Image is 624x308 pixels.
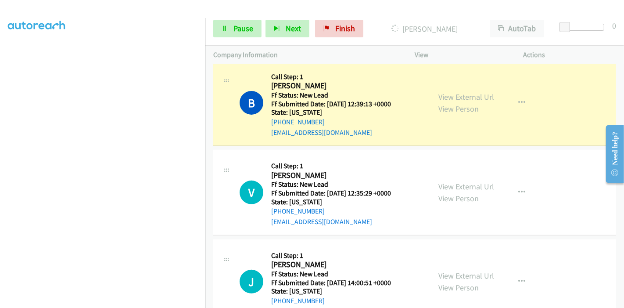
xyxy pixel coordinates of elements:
a: [EMAIL_ADDRESS][DOMAIN_NAME] [271,217,372,226]
a: Finish [315,20,363,37]
a: View Person [438,104,479,114]
p: Company Information [213,50,399,60]
h5: State: [US_STATE] [271,287,391,296]
div: The call is yet to be attempted [240,270,263,294]
p: View [415,50,508,60]
a: View External Url [438,271,494,281]
div: Delay between calls (in seconds) [564,24,604,31]
h5: Ff Submitted Date: [DATE] 12:39:13 +0000 [271,100,402,109]
h5: Ff Status: New Lead [271,180,402,189]
h1: V [240,181,263,204]
h5: Ff Status: New Lead [271,91,402,100]
h5: State: [US_STATE] [271,198,402,207]
h2: [PERSON_NAME] [271,170,402,181]
a: Pause [213,20,262,37]
h5: State: [US_STATE] [271,108,402,117]
p: [PERSON_NAME] [375,23,474,35]
span: Finish [335,23,355,33]
button: Next [265,20,309,37]
p: Actions [524,50,617,60]
h5: Ff Status: New Lead [271,270,391,279]
span: Next [286,23,301,33]
div: 0 [612,20,616,32]
button: AutoTab [490,20,544,37]
a: [PHONE_NUMBER] [271,118,325,126]
a: View Person [438,193,479,203]
span: Pause [233,23,253,33]
h2: [PERSON_NAME] [271,81,402,91]
h2: [PERSON_NAME] [271,260,391,270]
h5: Ff Submitted Date: [DATE] 14:00:51 +0000 [271,279,391,287]
a: View Person [438,283,479,293]
h5: Ff Submitted Date: [DATE] 12:35:29 +0000 [271,189,402,198]
a: [PHONE_NUMBER] [271,297,325,305]
iframe: Resource Center [599,119,624,189]
h5: Call Step: 1 [271,251,391,260]
a: View External Url [438,181,494,192]
h1: J [240,270,263,294]
a: [PHONE_NUMBER] [271,207,325,215]
a: [EMAIL_ADDRESS][DOMAIN_NAME] [271,128,372,137]
div: The call is yet to be attempted [240,181,263,204]
h1: B [240,91,263,115]
h5: Call Step: 1 [271,72,402,81]
h5: Call Step: 1 [271,162,402,170]
a: View External Url [438,92,494,102]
